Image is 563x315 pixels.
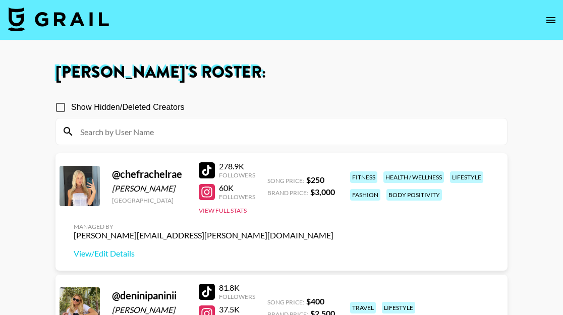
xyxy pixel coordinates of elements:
div: Followers [219,293,255,300]
strong: $ 400 [306,296,324,306]
div: [PERSON_NAME] [112,183,187,194]
h1: [PERSON_NAME] 's Roster: [55,65,508,81]
button: View Full Stats [199,207,247,214]
div: Followers [219,171,255,179]
div: health / wellness [383,171,444,183]
div: travel [350,302,376,313]
button: open drawer [541,10,561,30]
div: body positivity [386,189,442,201]
span: Show Hidden/Deleted Creators [71,101,185,113]
div: lifestyle [450,171,483,183]
div: Followers [219,193,255,201]
div: @ deninipaninii [112,289,187,302]
strong: $ 250 [306,175,324,184]
div: fashion [350,189,380,201]
div: 60K [219,183,255,193]
span: Song Price: [267,298,304,306]
span: Song Price: [267,177,304,184]
span: Brand Price: [267,189,308,197]
div: fitness [350,171,377,183]
input: Search by User Name [74,123,501,140]
div: [PERSON_NAME] [112,305,187,315]
div: lifestyle [382,302,415,313]
div: @ chefrachelrae [112,168,187,180]
strong: $ 3,000 [310,187,335,197]
div: 278.9K [219,161,255,171]
div: [GEOGRAPHIC_DATA] [112,197,187,204]
div: [PERSON_NAME][EMAIL_ADDRESS][PERSON_NAME][DOMAIN_NAME] [74,230,333,240]
div: Managed By [74,223,333,230]
a: View/Edit Details [74,248,333,259]
div: 81.8K [219,283,255,293]
img: Grail Talent [8,7,109,31]
div: 37.5K [219,304,255,314]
